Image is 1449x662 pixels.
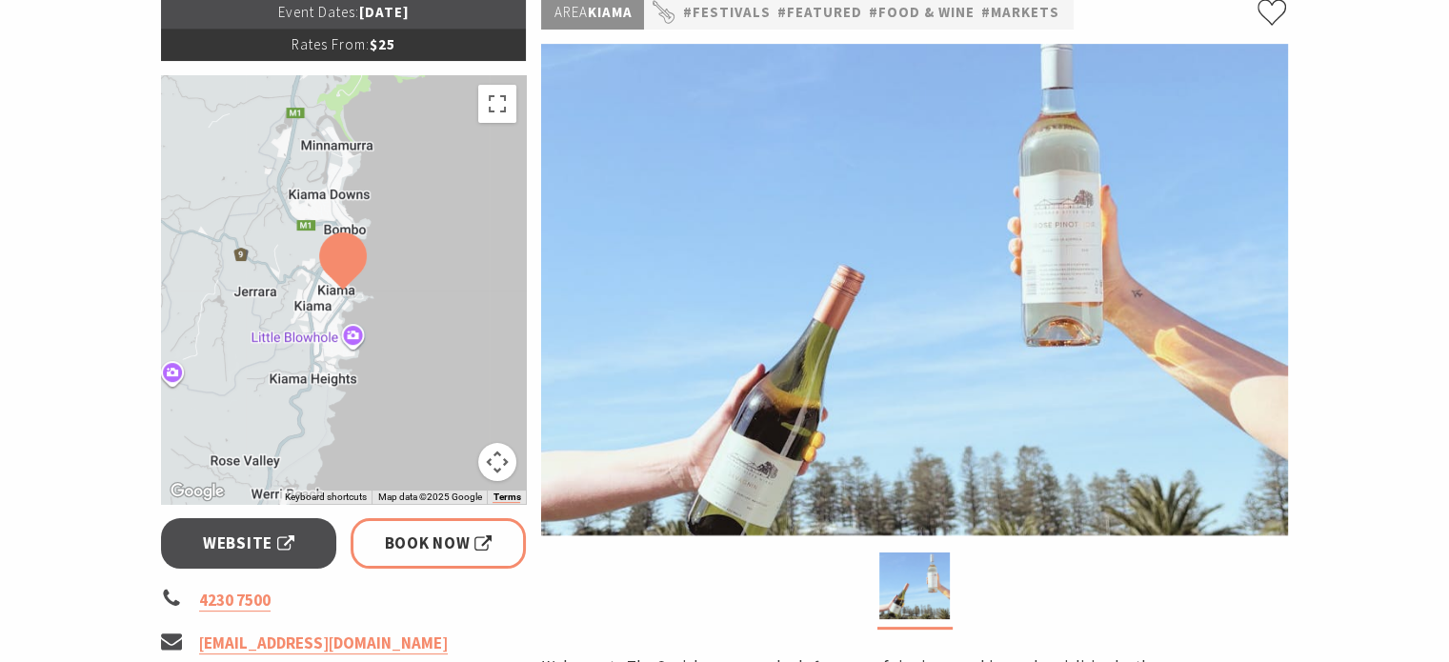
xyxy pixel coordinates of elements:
[161,29,527,61] p: $25
[377,491,481,502] span: Map data ©2025 Google
[292,35,370,53] span: Rates From:
[199,632,448,654] a: [EMAIL_ADDRESS][DOMAIN_NAME]
[385,531,493,556] span: Book Now
[868,1,974,25] a: #Food & Wine
[351,518,527,569] a: Book Now
[980,1,1058,25] a: #Markets
[776,1,861,25] a: #Featured
[277,3,358,21] span: Event Dates:
[478,443,516,481] button: Map camera controls
[553,3,587,21] span: Area
[493,491,520,503] a: Terms (opens in new tab)
[478,85,516,123] button: Toggle fullscreen view
[166,479,229,504] a: Click to see this area on Google Maps
[541,44,1288,535] img: The Social
[199,590,271,612] a: 4230 7500
[682,1,770,25] a: #Festivals
[166,479,229,504] img: Google
[284,491,366,504] button: Keyboard shortcuts
[161,518,337,569] a: Website
[203,531,294,556] span: Website
[879,552,950,619] img: The Social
